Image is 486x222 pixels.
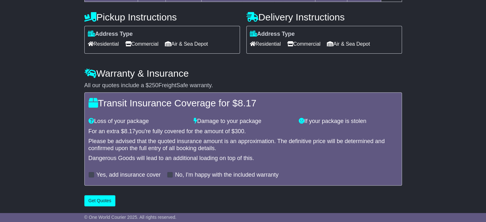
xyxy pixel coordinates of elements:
[84,82,402,89] div: All our quotes include a $ FreightSafe warranty.
[89,98,398,108] h4: Transit Insurance Coverage for $
[238,98,256,108] span: 8.17
[250,31,295,38] label: Address Type
[149,82,158,88] span: 250
[165,39,208,49] span: Air & Sea Depot
[287,39,320,49] span: Commercial
[84,195,116,206] button: Get Quotes
[175,172,279,179] label: No, I'm happy with the included warranty
[89,128,398,135] div: For an extra $ you're fully covered for the amount of $ .
[125,39,158,49] span: Commercial
[190,118,296,125] div: Damage to your package
[84,215,177,220] span: © One World Courier 2025. All rights reserved.
[84,12,240,22] h4: Pickup Instructions
[89,155,398,162] div: Dangerous Goods will lead to an additional loading on top of this.
[89,138,398,152] div: Please be advised that the quoted insurance amount is an approximation. The definitive price will...
[88,31,133,38] label: Address Type
[235,128,244,134] span: 300
[296,118,401,125] div: If your package is stolen
[124,128,135,134] span: 8.17
[88,39,119,49] span: Residential
[84,68,402,79] h4: Warranty & Insurance
[250,39,281,49] span: Residential
[96,172,161,179] label: Yes, add insurance cover
[246,12,402,22] h4: Delivery Instructions
[327,39,370,49] span: Air & Sea Depot
[85,118,190,125] div: Loss of your package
